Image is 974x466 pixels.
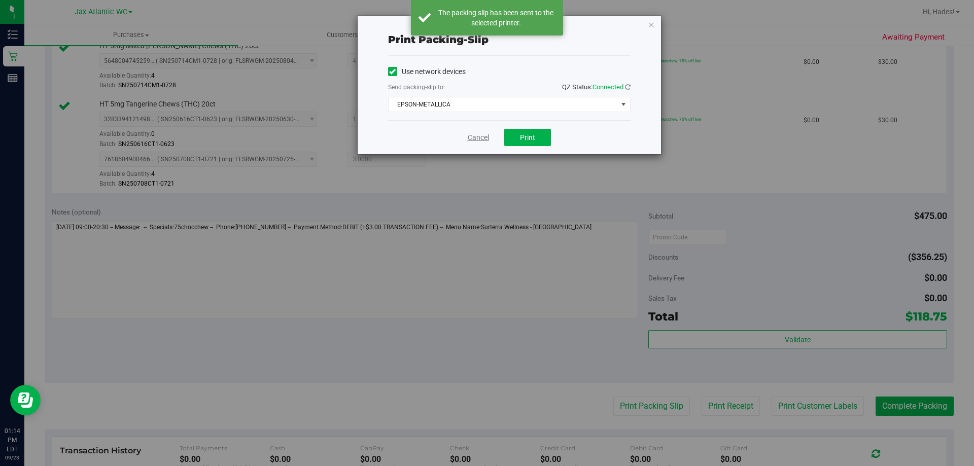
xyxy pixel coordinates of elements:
[617,97,630,112] span: select
[562,83,631,91] span: QZ Status:
[10,385,41,415] iframe: Resource center
[520,133,535,141] span: Print
[468,132,489,143] a: Cancel
[389,97,617,112] span: EPSON-METALLICA
[436,8,555,28] div: The packing slip has been sent to the selected printer.
[388,33,489,46] span: Print packing-slip
[388,83,445,92] label: Send packing-slip to:
[504,129,551,146] button: Print
[593,83,623,91] span: Connected
[388,66,466,77] label: Use network devices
